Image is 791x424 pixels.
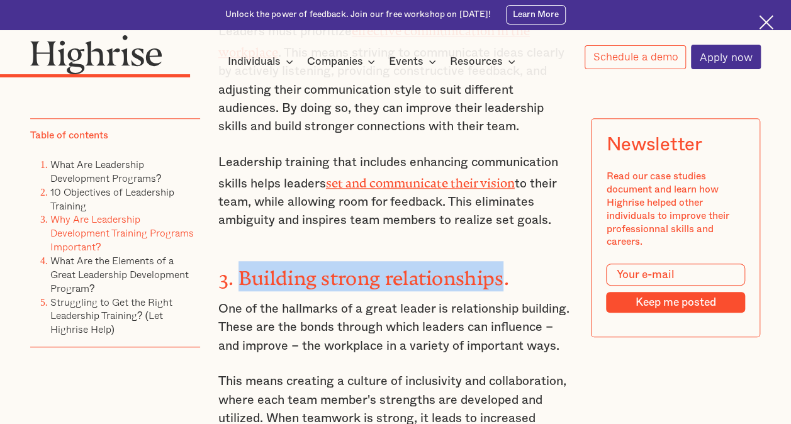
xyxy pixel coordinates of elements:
div: Companies [306,54,362,69]
div: Individuals [228,54,281,69]
div: Companies [306,54,379,69]
strong: 3. Building strong relationships. [218,267,509,279]
img: Highrise logo [30,35,162,74]
input: Keep me posted [607,292,745,313]
div: Table of contents [30,129,108,142]
div: Resources [450,54,519,69]
a: Struggling to Get the Right Leadership Training? (Let Highrise Help) [50,294,172,337]
div: Newsletter [607,134,702,155]
input: Your e-mail [607,264,745,286]
div: Events [389,54,424,69]
a: What Are the Elements of a Great Leadership Development Program? [50,253,189,296]
div: Read our case studies document and learn how Highrise helped other individuals to improve their p... [607,170,745,248]
div: Unlock the power of feedback. Join our free workshop on [DATE]! [225,9,491,21]
a: 10 Objectives of Leadership Training [50,184,174,213]
a: Learn More [506,5,566,24]
p: One of the hallmarks of a great leader is relationship building. These are the bonds through whic... [218,300,573,355]
div: Resources [450,54,503,69]
a: What Are Leadership Development Programs? [50,157,162,186]
form: Modal Form [607,264,745,313]
div: Events [389,54,440,69]
p: Leadership training that includes enhancing communication skills helps leaders to their team, whi... [218,153,573,230]
a: Schedule a demo [585,45,687,69]
a: Why Are Leadership Development Training Programs Important? [50,212,194,255]
a: set and communicate their vision [326,176,515,184]
div: Individuals [228,54,297,69]
a: Apply now [691,45,761,69]
img: Cross icon [759,15,773,30]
